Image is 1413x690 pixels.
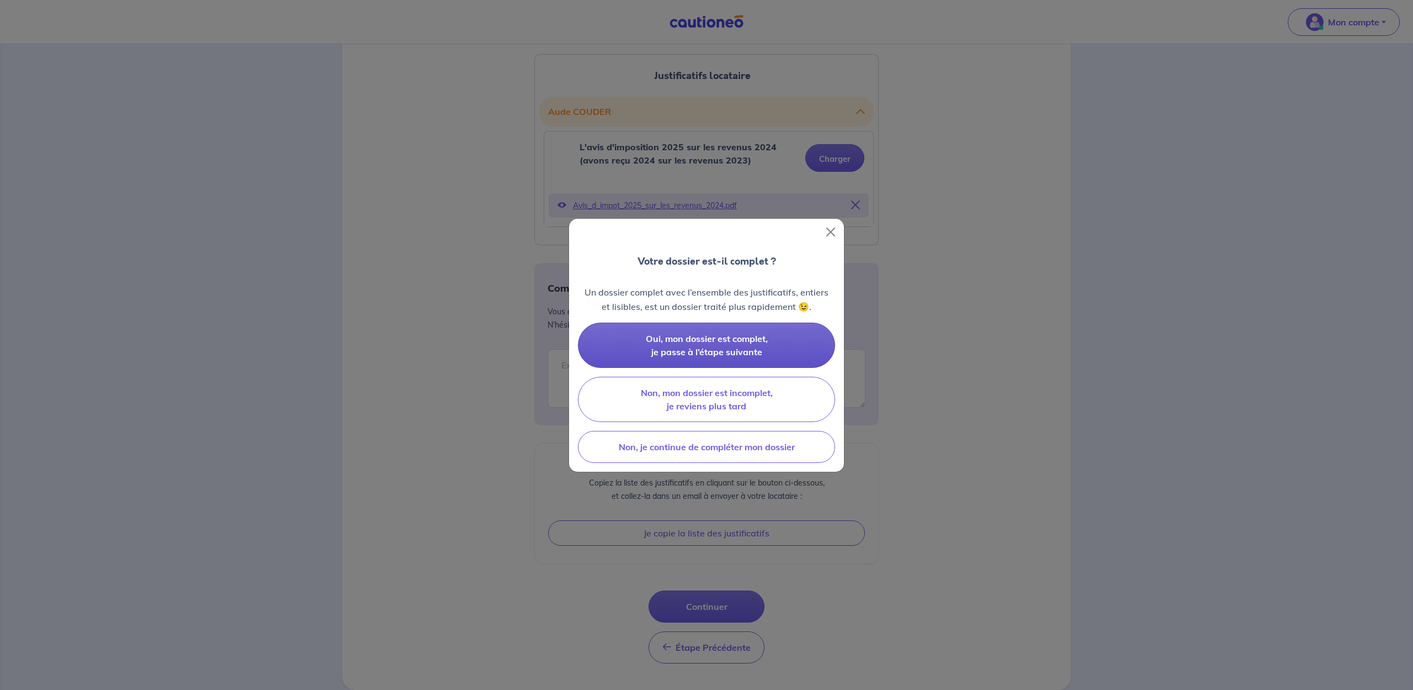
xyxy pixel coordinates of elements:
p: Votre dossier est-il complet ? [638,254,776,268]
button: Close [822,223,840,241]
span: Oui, mon dossier est complet, je passe à l’étape suivante [646,333,768,357]
button: Non, je continue de compléter mon dossier [578,431,835,463]
span: Non, je continue de compléter mon dossier [619,441,795,452]
span: Non, mon dossier est incomplet, je reviens plus tard [641,387,773,412]
p: Un dossier complet avec l’ensemble des justificatifs, entiers et lisibles, est un dossier traité ... [578,285,835,314]
button: Oui, mon dossier est complet, je passe à l’étape suivante [578,323,835,368]
button: Non, mon dossier est incomplet, je reviens plus tard [578,377,835,422]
